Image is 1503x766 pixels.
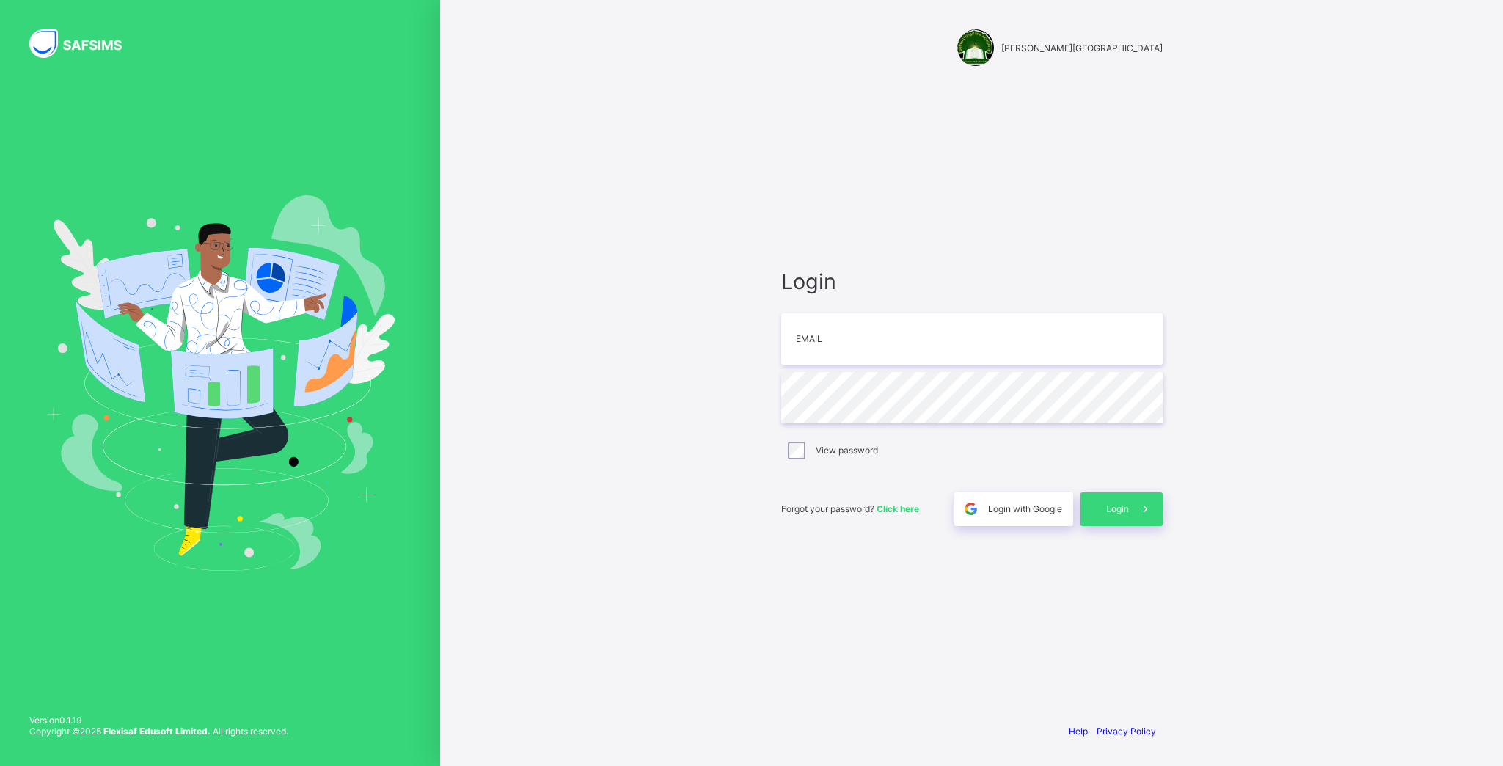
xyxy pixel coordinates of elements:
[781,269,1163,294] span: Login
[1097,726,1156,737] a: Privacy Policy
[103,726,211,737] strong: Flexisaf Edusoft Limited.
[29,726,288,737] span: Copyright © 2025 All rights reserved.
[1069,726,1088,737] a: Help
[781,503,919,514] span: Forgot your password?
[29,29,139,58] img: SAFSIMS Logo
[988,503,1062,514] span: Login with Google
[877,503,919,514] a: Click here
[45,195,395,571] img: Hero Image
[1106,503,1129,514] span: Login
[1001,43,1163,54] span: [PERSON_NAME][GEOGRAPHIC_DATA]
[816,445,878,456] label: View password
[962,500,979,517] img: google.396cfc9801f0270233282035f929180a.svg
[29,715,288,726] span: Version 0.1.19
